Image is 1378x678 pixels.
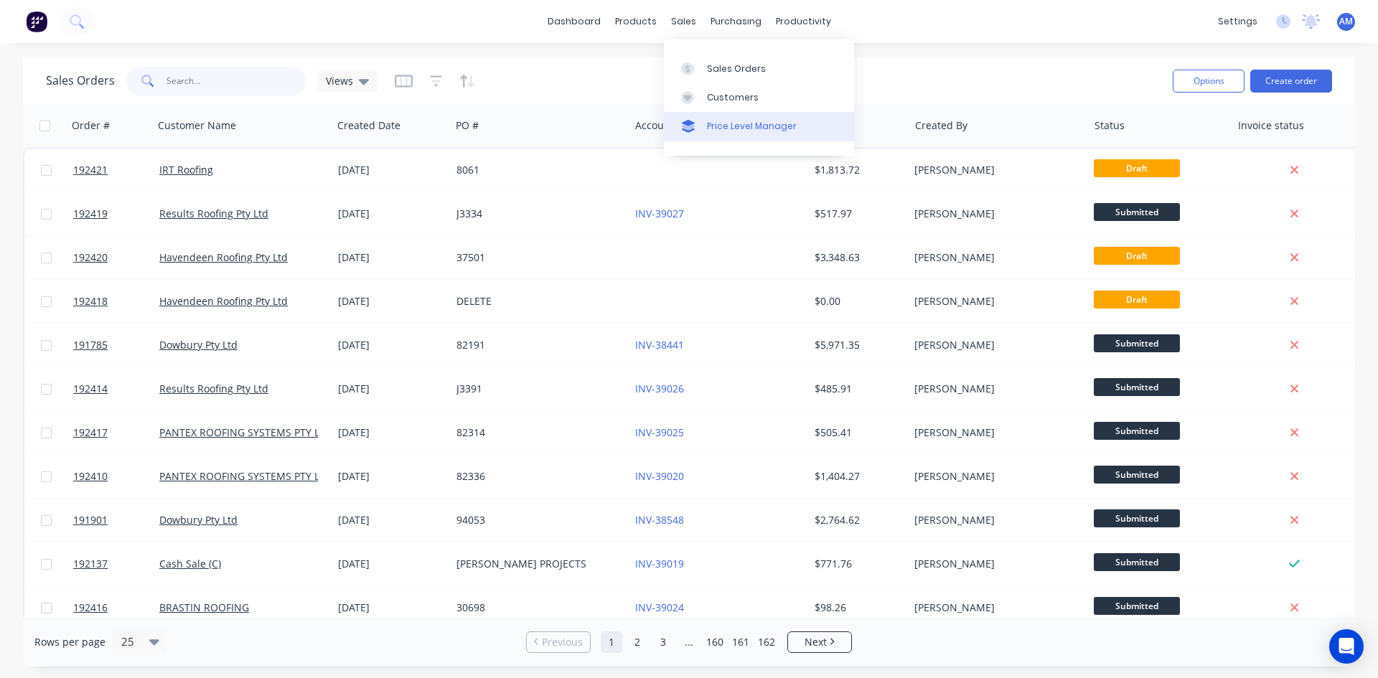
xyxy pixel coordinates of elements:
button: Create order [1250,70,1332,93]
span: 192414 [73,382,108,396]
a: 192419 [73,192,159,235]
a: INV-39025 [635,425,684,439]
span: 192421 [73,163,108,177]
div: $1,813.72 [815,163,899,177]
div: Invoice status [1238,118,1304,133]
a: Previous page [527,635,590,649]
span: Submitted [1094,203,1180,221]
a: PANTEX ROOFING SYSTEMS PTY LTD [159,469,332,483]
div: [DATE] [338,294,445,309]
a: Havendeen Roofing Pty Ltd [159,294,288,308]
span: 191901 [73,513,108,527]
div: Customers [707,91,759,104]
div: 8061 [456,163,616,177]
a: INV-39026 [635,382,684,395]
a: 192417 [73,411,159,454]
a: PANTEX ROOFING SYSTEMS PTY LTD [159,425,332,439]
div: 30698 [456,601,616,615]
span: Submitted [1094,422,1180,440]
span: 191785 [73,338,108,352]
a: 192414 [73,367,159,410]
div: [DATE] [338,163,445,177]
span: Submitted [1094,334,1180,352]
div: 82191 [456,338,616,352]
div: [PERSON_NAME] [914,163,1074,177]
a: Page 3 [652,631,674,653]
div: [PERSON_NAME] PROJECTS [456,557,616,571]
div: $98.26 [815,601,899,615]
span: Next [805,635,827,649]
a: 192137 [73,542,159,585]
a: Sales Orders [664,54,854,83]
div: [DATE] [338,425,445,440]
div: Price Level Manager [707,120,797,133]
div: PO # [456,118,479,133]
span: 192416 [73,601,108,615]
div: Customer Name [158,118,236,133]
div: [PERSON_NAME] [914,513,1074,527]
span: 192410 [73,469,108,484]
a: INV-39019 [635,557,684,570]
span: AM [1339,15,1353,28]
h1: Sales Orders [46,74,115,88]
div: [PERSON_NAME] [914,338,1074,352]
div: 94053 [456,513,616,527]
div: [DATE] [338,601,445,615]
ul: Pagination [520,631,858,653]
div: J3391 [456,382,616,396]
span: 192137 [73,557,108,571]
a: INV-39024 [635,601,684,614]
div: Created By [915,118,967,133]
div: $3,348.63 [815,250,899,265]
a: 192420 [73,236,159,279]
a: Page 160 [704,631,726,653]
div: Accounting Order # [635,118,730,133]
span: 192420 [73,250,108,265]
a: Jump forward [678,631,700,653]
div: 37501 [456,250,616,265]
span: Draft [1094,159,1180,177]
a: Page 1 is your current page [601,631,622,653]
a: Dowbury Pty Ltd [159,338,238,352]
div: [DATE] [338,250,445,265]
div: $771.76 [815,557,899,571]
div: [PERSON_NAME] [914,250,1074,265]
a: IRT Roofing [159,163,213,176]
span: Submitted [1094,553,1180,571]
a: Dowbury Pty Ltd [159,513,238,527]
div: productivity [769,11,838,32]
div: $485.91 [815,382,899,396]
a: Page 162 [756,631,777,653]
div: $1,404.27 [815,469,899,484]
span: Submitted [1094,378,1180,396]
span: Draft [1094,247,1180,265]
a: 192421 [73,149,159,192]
div: $505.41 [815,425,899,440]
a: Page 161 [730,631,751,653]
div: J3334 [456,207,616,221]
a: Price Level Manager [664,112,854,141]
span: 192417 [73,425,108,440]
div: [PERSON_NAME] [914,425,1074,440]
a: Page 2 [627,631,648,653]
div: [PERSON_NAME] [914,207,1074,221]
div: [PERSON_NAME] [914,557,1074,571]
div: [DATE] [338,557,445,571]
a: Havendeen Roofing Pty Ltd [159,250,288,264]
a: 191785 [73,324,159,367]
a: 192418 [73,280,159,323]
a: 192416 [73,586,159,629]
div: [PERSON_NAME] [914,469,1074,484]
div: sales [664,11,703,32]
button: Options [1173,70,1245,93]
a: dashboard [540,11,608,32]
img: Factory [26,11,47,32]
span: 192419 [73,207,108,221]
div: Status [1095,118,1125,133]
div: settings [1211,11,1265,32]
div: [DATE] [338,207,445,221]
span: Draft [1094,291,1180,309]
span: Submitted [1094,597,1180,615]
div: $2,764.62 [815,513,899,527]
a: INV-38548 [635,513,684,527]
